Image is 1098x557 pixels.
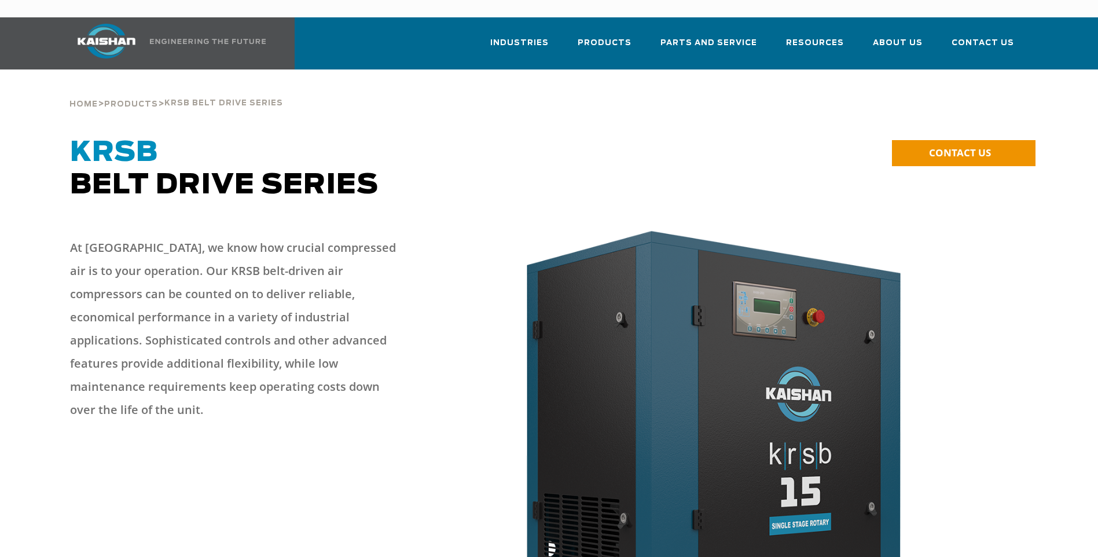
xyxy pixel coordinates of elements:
[69,69,283,113] div: > >
[952,28,1014,67] a: Contact Us
[490,36,549,50] span: Industries
[164,100,283,107] span: krsb belt drive series
[929,146,991,159] span: CONTACT US
[70,139,379,199] span: Belt Drive Series
[660,28,757,67] a: Parts and Service
[69,101,98,108] span: Home
[786,36,844,50] span: Resources
[63,24,150,58] img: kaishan logo
[150,39,266,44] img: Engineering the future
[104,101,158,108] span: Products
[70,139,158,167] span: KRSB
[490,28,549,67] a: Industries
[70,236,406,422] p: At [GEOGRAPHIC_DATA], we know how crucial compressed air is to your operation. Our KRSB belt-driv...
[873,36,923,50] span: About Us
[63,17,268,69] a: Kaishan USA
[873,28,923,67] a: About Us
[578,36,631,50] span: Products
[104,98,158,109] a: Products
[578,28,631,67] a: Products
[786,28,844,67] a: Resources
[660,36,757,50] span: Parts and Service
[892,140,1035,166] a: CONTACT US
[69,98,98,109] a: Home
[952,36,1014,50] span: Contact Us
